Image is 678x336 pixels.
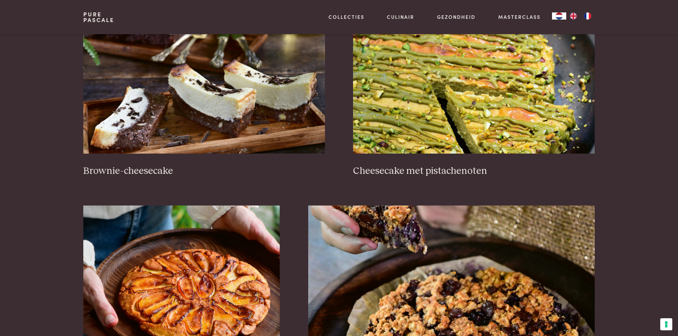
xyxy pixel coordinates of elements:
h3: Brownie-cheesecake [83,165,325,177]
a: Brownie-cheesecake Brownie-cheesecake [83,11,325,177]
a: FR [580,12,595,20]
a: Cheesecake met pistachenoten Cheesecake met pistachenoten [353,11,594,177]
img: Brownie-cheesecake [83,11,325,154]
h3: Cheesecake met pistachenoten [353,165,594,177]
a: Masterclass [498,13,541,21]
img: Cheesecake met pistachenoten [353,11,594,154]
button: Uw voorkeuren voor toestemming voor trackingtechnologieën [660,318,672,330]
aside: Language selected: Nederlands [552,12,595,20]
a: Collecties [329,13,364,21]
a: Culinair [387,13,414,21]
a: PurePascale [83,11,114,23]
ul: Language list [566,12,595,20]
div: Language [552,12,566,20]
a: NL [552,12,566,20]
a: EN [566,12,580,20]
a: Gezondheid [437,13,475,21]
